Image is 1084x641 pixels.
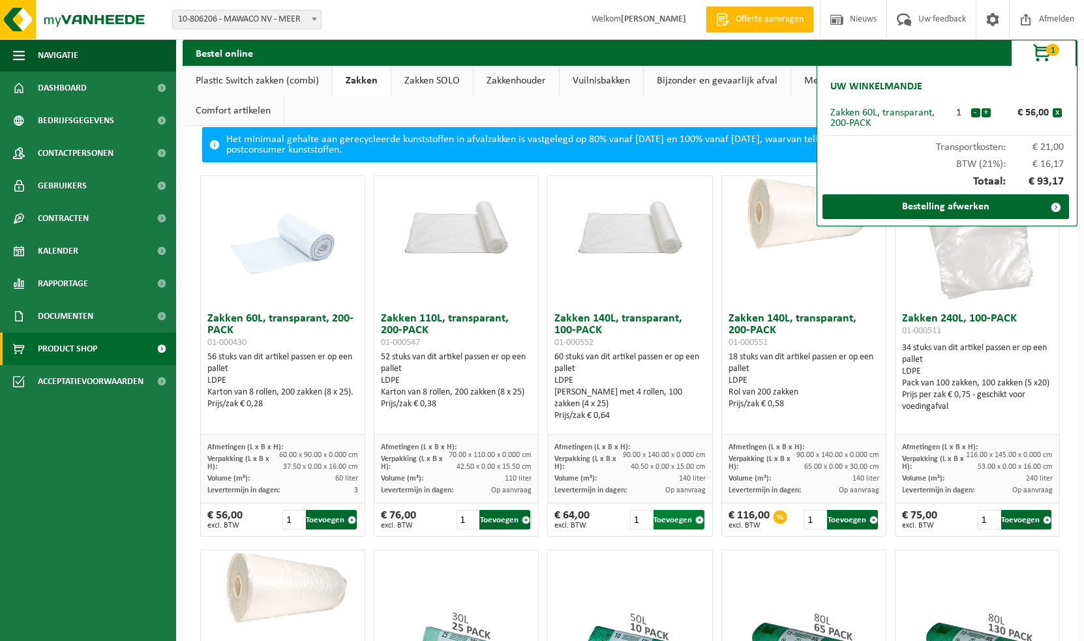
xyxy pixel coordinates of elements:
a: Medisch [791,66,853,96]
span: 70.00 x 110.00 x 0.000 cm [449,451,532,459]
span: 3 [354,486,358,494]
div: Rol van 200 zakken [729,387,879,398]
button: - [971,108,980,117]
div: LDPE [207,375,358,387]
span: excl. BTW [729,522,770,529]
strong: [PERSON_NAME] [621,14,686,24]
div: € 56,00 [994,108,1053,118]
div: LDPE [729,375,879,387]
div: Transportkosten: [824,136,1070,153]
span: 01-000547 [381,338,420,348]
span: 90.00 x 140.00 x 0.000 cm [796,451,879,459]
span: Volume (m³): [902,475,944,483]
span: Verpakking (L x B x H): [207,455,269,471]
span: Volume (m³): [729,475,771,483]
div: Karton van 8 rollen, 200 zakken (8 x 25). [207,387,358,398]
span: Op aanvraag [1012,486,1053,494]
img: 01-000552 [548,176,712,258]
span: 01-000552 [554,338,594,348]
span: Navigatie [38,39,78,72]
span: Afmetingen (L x B x H): [207,443,283,451]
span: 140 liter [679,475,706,483]
span: Afmetingen (L x B x H): [554,443,630,451]
span: 1 [1046,44,1059,56]
span: 90.00 x 140.00 x 0.000 cm [623,451,706,459]
div: Prijs/zak € 0,58 [729,398,879,410]
div: Prijs/zak € 0,38 [381,398,532,410]
span: 37.50 x 0.00 x 16.00 cm [283,463,358,471]
span: Bedrijfsgegevens [38,104,114,137]
span: Contactpersonen [38,137,113,170]
h2: Uw winkelmandje [824,72,929,101]
div: Het minimaal gehalte aan gerecycleerde kunststoffen in afvalzakken is vastgelegd op 80% vanaf [DA... [226,128,1032,162]
span: 110 liter [505,475,532,483]
div: Prijs per zak € 0,75 - geschikt voor voedingafval [902,389,1053,413]
span: 140 liter [852,475,879,483]
span: 42.50 x 0.00 x 15.50 cm [457,463,532,471]
input: 1 [978,510,1000,529]
span: 116.00 x 145.00 x 0.000 cm [966,451,1053,459]
span: 60.00 x 90.00 x 0.000 cm [279,451,358,459]
span: Verpakking (L x B x H): [729,455,790,471]
input: 1 [282,510,305,529]
img: 01-000511 [912,176,1043,306]
span: Levertermijn in dagen: [207,486,280,494]
button: 1 [1011,40,1076,66]
h3: Zakken 110L, transparant, 200-PACK [381,313,532,348]
h3: Zakken 140L, transparant, 200-PACK [729,313,879,348]
button: x [1053,108,1062,117]
span: Product Shop [38,333,97,365]
a: Zakken [333,66,391,96]
button: Toevoegen [654,510,704,529]
button: Toevoegen [479,510,530,529]
span: Verpakking (L x B x H): [381,455,443,471]
div: € 56,00 [207,510,243,529]
h3: Zakken 240L, 100-PACK [902,313,1053,339]
img: 01-000547 [374,176,538,258]
div: Pack van 100 zakken, 100 zakken (5 x20) [902,378,1053,389]
span: Op aanvraag [491,486,532,494]
div: 34 stuks van dit artikel passen er op een pallet [902,342,1053,413]
button: Toevoegen [306,510,357,529]
span: Verpakking (L x B x H): [554,455,616,471]
span: € 21,00 [1006,142,1064,153]
div: € 76,00 [381,510,416,529]
a: Zakken SOLO [391,66,473,96]
span: Acceptatievoorwaarden [38,365,143,398]
button: + [982,108,991,117]
span: € 93,17 [1006,176,1064,188]
button: Toevoegen [827,510,878,529]
div: 60 stuks van dit artikel passen er op een pallet [554,351,705,422]
a: Offerte aanvragen [706,7,813,33]
div: Totaal: [824,170,1070,194]
span: Contracten [38,202,89,235]
div: LDPE [554,375,705,387]
span: 01-000511 [902,326,941,336]
div: Zakken 60L, transparant, 200-PACK [830,108,947,128]
a: Bijzonder en gevaarlijk afval [644,66,790,96]
div: Karton van 8 rollen, 200 zakken (8 x 25) [381,387,532,398]
div: 1 [947,108,971,118]
span: 10-806206 - MAWACO NV - MEER [173,10,321,29]
h3: Zakken 60L, transparant, 200-PACK [207,313,358,348]
span: Offerte aanvragen [732,13,807,26]
span: Volume (m³): [381,475,423,483]
span: Volume (m³): [554,475,597,483]
span: excl. BTW [554,522,590,529]
div: Prijs/zak € 0,28 [207,398,358,410]
span: Rapportage [38,267,88,300]
span: 40.50 x 0.00 x 15.00 cm [631,463,706,471]
div: LDPE [381,375,532,387]
span: Afmetingen (L x B x H): [729,443,804,451]
span: 01-000551 [729,338,768,348]
span: Levertermijn in dagen: [729,486,801,494]
span: 10-806206 - MAWACO NV - MEER [172,10,322,29]
div: € 75,00 [902,510,937,529]
span: Gebruikers [38,170,87,202]
a: Vuilnisbakken [560,66,643,96]
span: excl. BTW [381,522,416,529]
div: 56 stuks van dit artikel passen er op een pallet [207,351,358,410]
span: 240 liter [1026,475,1053,483]
span: Op aanvraag [665,486,706,494]
span: Afmetingen (L x B x H): [902,443,978,451]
